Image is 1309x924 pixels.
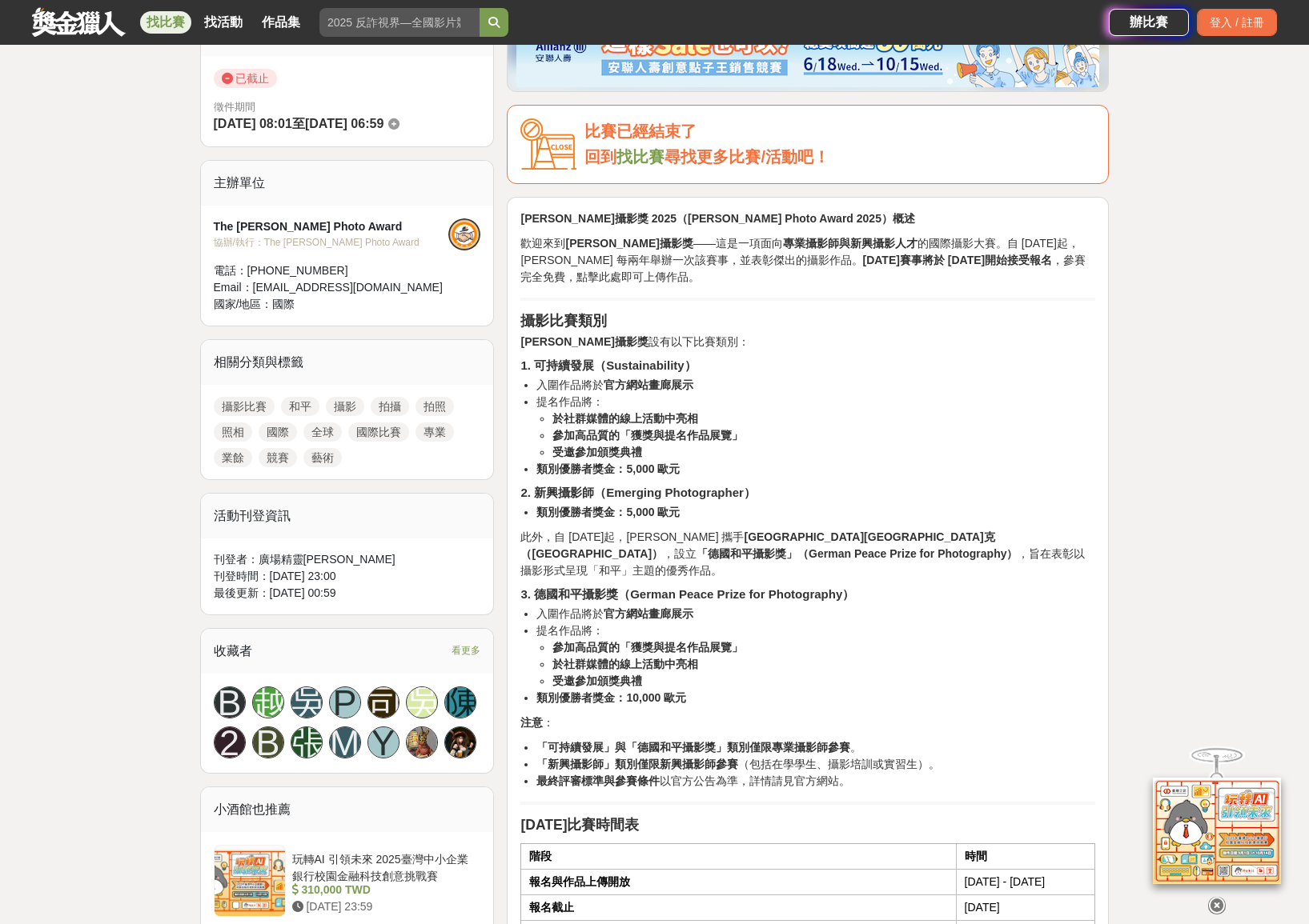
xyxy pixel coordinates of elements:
[536,774,660,787] strong: 最終評審標準與參賽條件
[1153,778,1281,884] img: d2146d9a-e6f6-4337-9592-8cefde37ba6b.png
[529,875,630,888] strong: 報名與作品上傳開放
[406,686,438,718] a: 吳
[863,254,1053,266] strong: [DATE]賽事將於 [DATE]開始接受報名
[291,686,323,718] a: 吳
[520,313,607,329] strong: 攝影比賽類別
[214,585,481,602] div: 最後更新： [DATE] 00:59
[584,148,616,166] span: 回到
[956,870,1095,895] td: [DATE] - [DATE]
[520,358,696,372] strong: 1. 可持續發展（Sustainability）
[214,69,277,88] span: 已截止
[1197,9,1277,36] div: 登入 / 註冊
[201,161,494,206] div: 主辦單位
[281,397,319,416] a: 和平
[259,422,297,442] a: 國際
[214,551,481,568] div: 刊登者： 廣場精靈[PERSON_NAME]
[520,529,1095,579] p: 此外，自 [DATE]起，[PERSON_NAME] 攜手 ，設立 ，旨在表彰以攝影形式呈現「和平」主題的優秀作品。
[520,335,648,348] strong: [PERSON_NAME]攝影獎
[406,726,438,758] a: Avatar
[214,279,449,296] div: Email： [EMAIL_ADDRESS][DOMAIN_NAME]
[367,686,400,718] div: 司
[367,726,400,758] a: Y
[552,429,743,442] strong: 參加高品質的「獲獎與提名作品展覽」
[520,212,914,225] strong: [PERSON_NAME]攝影獎 2025（[PERSON_NAME] Photo Award 2025）概述
[536,773,1095,790] li: 以官方公告為準，詳情請見官方網站。
[536,506,680,518] strong: 類別優勝者獎金：5,000 歐元
[445,727,476,758] img: Avatar
[214,397,275,416] a: 攝影比賽
[520,716,543,729] strong: 注意
[214,686,246,718] a: B
[444,686,476,718] div: 陳
[259,448,297,467] a: 競賽
[536,394,1095,461] li: 提名作品將：
[520,235,1095,286] p: 歡迎來到 ——這是一項面向 的國際攝影大賽。自 [DATE]起，[PERSON_NAME] 每兩年舉辦一次該賽事，並表彰傑出的攝影作品。 ，參賽完全免費，點擊此處即可上傳作品。
[214,235,449,250] div: 協辦/執行： The [PERSON_NAME] Photo Award
[552,641,743,654] strong: 參加高品質的「獲獎與提名作品展覽」
[201,340,494,385] div: 相關分類與標籤
[520,486,755,499] strong: 2. 新興攝影師（Emerging Photographer）
[444,726,476,758] a: Avatar
[201,494,494,538] div: 活動刊登資訊
[252,726,284,758] a: B
[520,817,639,833] strong: [DATE]比賽時間表
[536,691,686,704] strong: 類別優勝者獎金：10,000 歐元
[214,117,292,130] span: [DATE] 08:01
[536,462,680,475] strong: 類別優勝者獎金：5,000 歐元
[255,11,307,34] a: 作品集
[616,148,665,166] a: 找比賽
[329,726,361,758] a: M
[1109,9,1189,36] a: 辦比賽
[348,422,409,442] a: 國際比賽
[214,448,252,467] a: 業餘
[329,686,361,718] a: P
[604,607,693,620] strong: 官方網站畫廊展示
[319,8,480,37] input: 2025 反詐視界—全國影片競賽
[407,727,437,758] img: Avatar
[272,298,295,310] span: 國際
[140,11,191,34] a: 找比賽
[520,334,1095,350] p: 設有以下比賽類別：
[584,118,1095,145] div: 比賽已經結束了
[520,587,854,601] strong: 3. 德國和平攝影獎（German Peace Prize for Photography）
[214,726,246,758] div: 2
[536,739,1095,756] li: 。
[416,397,454,416] a: 拍照
[214,298,273,310] span: 國家/地區：
[536,756,1095,773] li: （包括在學學生、攝影培訓或實習生）。
[552,658,698,670] strong: 於社群媒體的線上活動中亮相
[783,237,918,250] strong: 專業攝影師與新興攝影人才
[536,758,738,770] strong: 「新興攝影師」類別僅限新興攝影師參賽
[956,895,1095,921] td: [DATE]
[565,237,693,250] strong: [PERSON_NAME]攝影獎
[516,15,1099,87] img: dcc59076-91c0-4acb-9c6b-a1d413182f46.png
[305,117,383,130] span: [DATE] 06:59
[529,901,574,914] strong: 報名截止
[665,148,829,166] span: 尋找更多比賽/活動吧！
[292,882,475,898] div: 310,000 TWD
[326,397,364,416] a: 攝影
[520,118,576,170] img: Icon
[214,422,252,442] a: 照相
[252,686,284,718] div: 越
[214,218,449,235] div: The [PERSON_NAME] Photo Award
[521,844,956,870] th: 階段
[201,787,494,832] div: 小酒館也推薦
[604,378,693,391] strong: 官方網站畫廊展示
[303,448,342,467] a: 藝術
[536,606,1095,622] li: 入圍作品將於
[452,642,480,659] span: 看更多
[371,397,409,416] a: 拍攝
[214,644,252,658] span: 收藏者
[198,11,249,34] a: 找活動
[214,101,255,113] span: 徵件期間
[956,844,1095,870] th: 時間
